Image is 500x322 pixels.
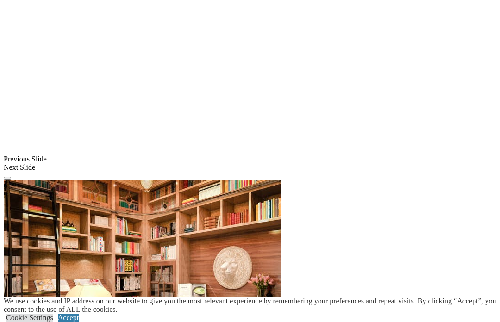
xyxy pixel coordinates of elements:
[58,314,79,322] a: Accept
[4,155,496,163] div: Previous Slide
[4,297,500,314] div: We use cookies and IP address on our website to give you the most relevant experience by remember...
[6,314,53,322] a: Cookie Settings
[4,177,11,180] button: Click here to pause slide show
[4,163,496,172] div: Next Slide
